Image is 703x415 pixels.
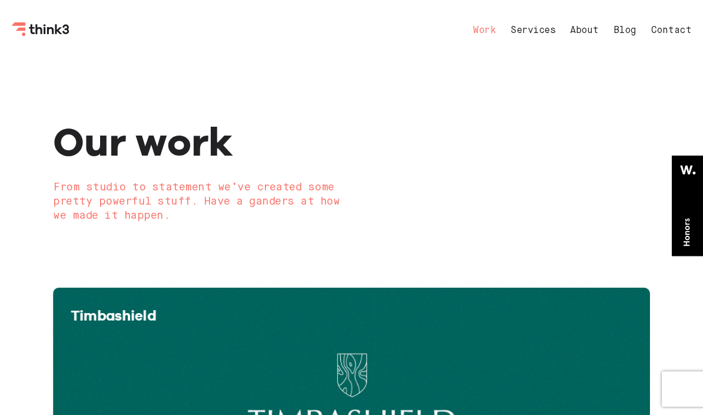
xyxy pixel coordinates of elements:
a: Blog [614,26,636,35]
h3: From studio to statement we’ve created some pretty powerful stuff. Have a ganders at how we made ... [53,180,342,223]
span: Timbashield [71,307,156,324]
a: Contact [651,26,692,35]
a: About [570,26,599,35]
a: Work [473,26,496,35]
a: Services [510,26,555,35]
h1: Our work [53,120,342,163]
a: Think3 Logo [12,27,71,38]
